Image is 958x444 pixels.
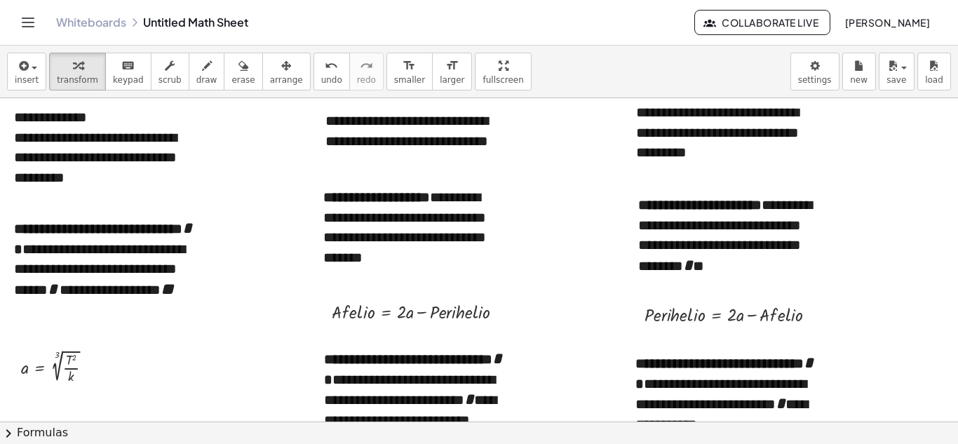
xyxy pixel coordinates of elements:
[113,75,144,85] span: keypad
[445,58,459,74] i: format_size
[706,16,818,29] span: Collaborate Live
[917,53,951,90] button: load
[17,11,39,34] button: Toggle navigation
[224,53,262,90] button: erase
[57,75,98,85] span: transform
[321,75,342,85] span: undo
[349,53,384,90] button: redoredo
[844,16,930,29] span: [PERSON_NAME]
[386,53,433,90] button: format_sizesmaller
[360,58,373,74] i: redo
[790,53,839,90] button: settings
[694,10,830,35] button: Collaborate Live
[357,75,376,85] span: redo
[925,75,943,85] span: load
[879,53,915,90] button: save
[833,10,941,35] button: [PERSON_NAME]
[121,58,135,74] i: keyboard
[432,53,472,90] button: format_sizelarger
[394,75,425,85] span: smaller
[842,53,876,90] button: new
[270,75,303,85] span: arrange
[151,53,189,90] button: scrub
[313,53,350,90] button: undoundo
[262,53,311,90] button: arrange
[105,53,151,90] button: keyboardkeypad
[475,53,531,90] button: fullscreen
[850,75,868,85] span: new
[886,75,906,85] span: save
[325,58,338,74] i: undo
[231,75,255,85] span: erase
[403,58,416,74] i: format_size
[49,53,106,90] button: transform
[196,75,217,85] span: draw
[189,53,225,90] button: draw
[483,75,523,85] span: fullscreen
[7,53,46,90] button: insert
[798,75,832,85] span: settings
[440,75,464,85] span: larger
[158,75,182,85] span: scrub
[15,75,39,85] span: insert
[56,15,126,29] a: Whiteboards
